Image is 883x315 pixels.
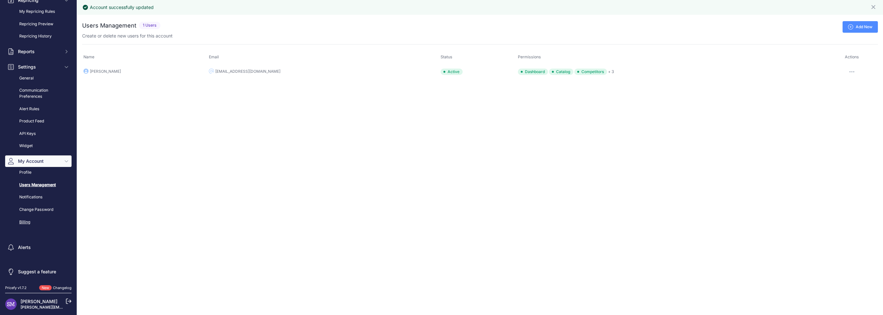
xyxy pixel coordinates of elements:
[518,69,548,75] span: Dashboard
[209,54,219,59] span: Email
[82,33,173,39] p: Create or delete new users for this account
[5,285,27,291] div: Pricefy v1.7.2
[5,192,72,203] a: Notifications
[5,266,72,278] a: Suggest a feature
[5,140,72,152] a: Widget
[5,6,72,17] a: My Repricing Rules
[139,22,160,29] span: 1 Users
[5,155,72,167] button: My Account
[82,21,136,30] h2: Users Management
[53,286,72,290] a: Changelog
[83,54,94,59] span: Name
[574,69,607,75] span: Competitors
[90,69,121,74] div: [PERSON_NAME]
[5,85,72,102] a: Communication Preferences
[5,104,72,115] a: Alert Rules
[18,48,60,55] span: Reports
[39,285,52,291] span: New
[5,204,72,215] a: Change Password
[5,61,72,73] button: Settings
[518,54,541,59] span: Permissions
[441,54,452,59] span: Status
[441,69,463,75] div: Active
[18,158,60,164] span: My Account
[90,4,154,11] div: Account successfully updated
[5,167,72,178] a: Profile
[843,21,878,33] a: Add New
[5,19,72,30] a: Repricing Preview
[5,46,72,57] button: Reports
[21,299,57,304] a: [PERSON_NAME]
[870,3,878,10] button: Close
[215,69,280,74] div: [EMAIL_ADDRESS][DOMAIN_NAME]
[608,69,614,74] a: + 3
[5,116,72,127] a: Product Feed
[5,31,72,42] a: Repricing History
[549,69,573,75] span: Catalog
[5,179,72,191] a: Users Management
[5,242,72,253] a: Alerts
[5,217,72,228] a: Billing
[5,128,72,139] a: API Keys
[18,64,60,70] span: Settings
[845,54,859,59] span: Actions
[5,73,72,84] a: General
[21,305,119,310] a: [PERSON_NAME][EMAIL_ADDRESS][DOMAIN_NAME]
